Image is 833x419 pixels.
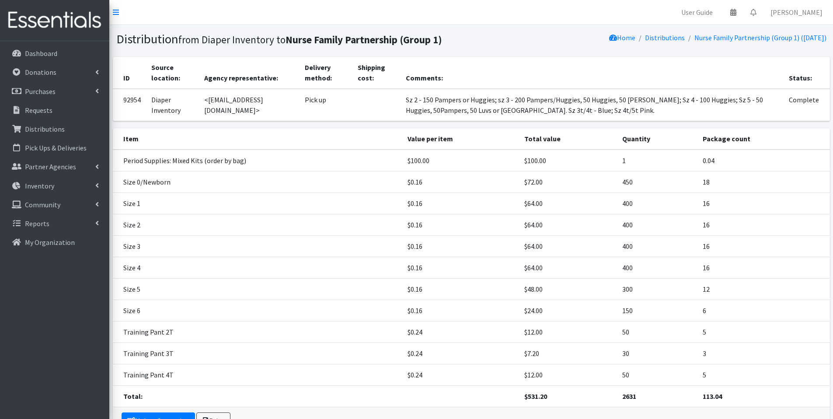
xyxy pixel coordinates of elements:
[402,257,519,278] td: $0.16
[25,125,65,133] p: Distributions
[703,392,722,401] strong: 113.04
[617,257,697,278] td: 400
[697,364,830,385] td: 5
[694,33,826,42] a: Nurse Family Partnership (Group 1) ([DATE])
[300,89,352,121] td: Pick up
[697,150,830,171] td: 0.04
[645,33,685,42] a: Distributions
[402,192,519,214] td: $0.16
[519,128,617,150] th: Total value
[697,257,830,278] td: 16
[199,57,300,89] th: Agency representative:
[25,49,57,58] p: Dashboard
[617,342,697,364] td: 30
[199,89,300,121] td: <[EMAIL_ADDRESS][DOMAIN_NAME]>
[402,128,519,150] th: Value per item
[113,364,402,385] td: Training Pant 4T
[519,150,617,171] td: $100.00
[113,171,402,192] td: Size 0/Newborn
[3,158,106,175] a: Partner Agencies
[116,31,468,47] h1: Distribution
[401,57,784,89] th: Comments:
[3,139,106,157] a: Pick Ups & Deliveries
[3,63,106,81] a: Donations
[519,278,617,300] td: $48.00
[622,392,636,401] strong: 2631
[286,33,442,46] b: Nurse Family Partnership (Group 1)
[113,257,402,278] td: Size 4
[25,68,56,77] p: Donations
[697,214,830,235] td: 16
[3,101,106,119] a: Requests
[402,235,519,257] td: $0.16
[113,128,402,150] th: Item
[519,300,617,321] td: $24.00
[123,392,143,401] strong: Total:
[300,57,352,89] th: Delivery method:
[113,342,402,364] td: Training Pant 3T
[617,300,697,321] td: 150
[402,364,519,385] td: $0.24
[524,392,547,401] strong: $531.20
[25,182,54,190] p: Inventory
[113,321,402,342] td: Training Pant 2T
[3,215,106,232] a: Reports
[697,300,830,321] td: 6
[402,150,519,171] td: $100.00
[519,321,617,342] td: $12.00
[25,106,52,115] p: Requests
[697,342,830,364] td: 3
[3,6,106,35] img: HumanEssentials
[402,321,519,342] td: $0.24
[352,57,401,89] th: Shipping cost:
[113,192,402,214] td: Size 1
[3,83,106,100] a: Purchases
[617,235,697,257] td: 400
[3,234,106,251] a: My Organization
[25,143,87,152] p: Pick Ups & Deliveries
[519,192,617,214] td: $64.00
[697,128,830,150] th: Package count
[3,45,106,62] a: Dashboard
[146,57,199,89] th: Source location:
[617,214,697,235] td: 400
[697,171,830,192] td: 18
[784,89,830,121] td: Complete
[617,321,697,342] td: 50
[113,214,402,235] td: Size 2
[697,278,830,300] td: 12
[519,235,617,257] td: $64.00
[519,364,617,385] td: $12.00
[519,342,617,364] td: $7.20
[519,257,617,278] td: $64.00
[617,364,697,385] td: 50
[697,192,830,214] td: 16
[25,87,56,96] p: Purchases
[763,3,830,21] a: [PERSON_NAME]
[25,219,49,228] p: Reports
[697,235,830,257] td: 16
[519,171,617,192] td: $72.00
[113,57,146,89] th: ID
[617,150,697,171] td: 1
[146,89,199,121] td: Diaper Inventory
[617,128,697,150] th: Quantity
[697,321,830,342] td: 5
[113,235,402,257] td: Size 3
[674,3,720,21] a: User Guide
[402,300,519,321] td: $0.16
[402,278,519,300] td: $0.16
[113,278,402,300] td: Size 5
[519,214,617,235] td: $64.00
[617,192,697,214] td: 400
[113,89,146,121] td: 92954
[178,33,442,46] small: from Diaper Inventory to
[25,238,75,247] p: My Organization
[784,57,830,89] th: Status:
[113,300,402,321] td: Size 6
[609,33,635,42] a: Home
[402,171,519,192] td: $0.16
[402,214,519,235] td: $0.16
[3,177,106,195] a: Inventory
[617,278,697,300] td: 300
